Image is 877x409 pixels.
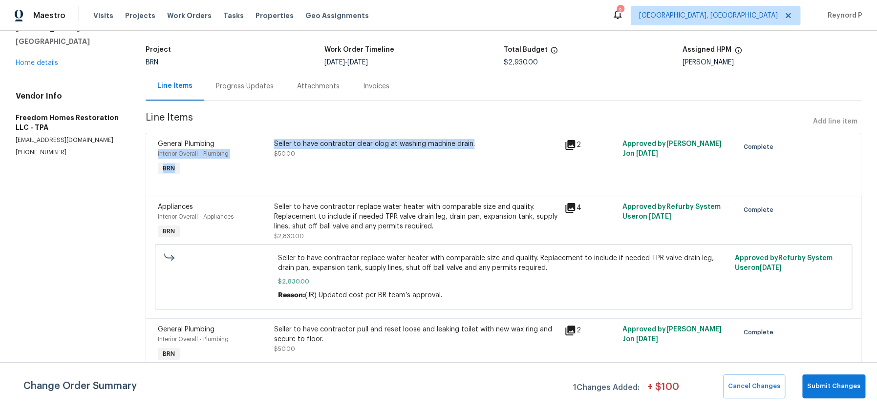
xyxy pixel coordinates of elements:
[274,346,295,352] span: $50.00
[305,11,369,20] span: Geo Assignments
[744,327,777,337] span: Complete
[617,6,623,16] div: 2
[93,11,113,20] span: Visits
[16,91,122,101] h4: Vendor Info
[622,326,721,343] span: Approved by [PERSON_NAME] J on
[728,381,780,392] span: Cancel Changes
[23,374,137,398] span: Change Order Summary
[636,336,658,343] span: [DATE]
[683,46,731,53] h5: Assigned HPM
[564,325,617,336] div: 2
[159,164,179,173] span: BRN
[125,11,155,20] span: Projects
[802,374,865,398] button: Submit Changes
[33,11,65,20] span: Maestro
[158,336,229,342] span: Interior Overall - Plumbing
[216,82,274,91] div: Progress Updates
[159,349,179,359] span: BRN
[723,374,785,398] button: Cancel Changes
[158,326,214,333] span: General Plumbing
[744,142,777,152] span: Complete
[363,82,389,91] div: Invoices
[636,150,658,157] span: [DATE]
[305,292,442,299] span: (JR) Updated cost per BR team’s approval.
[347,59,368,66] span: [DATE]
[158,151,229,157] span: Interior Overall - Plumbing
[274,151,295,157] span: $50.00
[256,11,294,20] span: Properties
[223,12,244,19] span: Tasks
[159,226,179,236] span: BRN
[759,265,781,271] span: [DATE]
[824,11,862,20] span: Reynord P
[622,204,720,220] span: Approved by Refurby System User on
[274,325,558,344] div: Seller to have contractor pull and reset loose and leaking toilet with new wax ring and secure to...
[274,233,303,239] span: $2,830.00
[16,37,122,46] h5: [GEOGRAPHIC_DATA]
[274,139,558,149] div: Seller to have contractor clear clog at washing machine drain.
[734,46,742,59] span: The hpm assigned to this work order.
[324,59,368,66] span: -
[157,81,193,91] div: Line Items
[146,46,171,53] h5: Project
[649,213,671,220] span: [DATE]
[278,253,728,273] span: Seller to have contractor replace water heater with comparable size and quality. Replacement to i...
[564,139,617,151] div: 2
[297,82,340,91] div: Attachments
[573,378,640,398] span: 1 Changes Added:
[16,148,122,157] p: [PHONE_NUMBER]
[324,46,394,53] h5: Work Order Timeline
[639,11,778,20] span: [GEOGRAPHIC_DATA], [GEOGRAPHIC_DATA]
[16,136,122,144] p: [EMAIL_ADDRESS][DOMAIN_NAME]
[146,59,158,66] span: BRN
[324,59,345,66] span: [DATE]
[274,202,558,231] div: Seller to have contractor replace water heater with comparable size and quality. Replacement to i...
[622,141,721,157] span: Approved by [PERSON_NAME] J on
[167,11,212,20] span: Work Orders
[503,59,537,66] span: $2,930.00
[744,205,777,215] span: Complete
[278,292,305,299] span: Reason:
[158,214,234,220] span: Interior Overall - Appliances
[683,59,861,66] div: [PERSON_NAME]
[647,382,679,398] span: + $ 100
[158,204,193,210] span: Appliances
[564,202,617,214] div: 4
[16,60,58,66] a: Home details
[278,277,728,286] span: $2,830.00
[807,381,860,392] span: Submit Changes
[550,46,558,59] span: The total cost of line items that have been proposed by Opendoor. This sum includes line items th...
[734,255,832,271] span: Approved by Refurby System User on
[503,46,547,53] h5: Total Budget
[16,113,122,132] h5: Freedom Homes Restoration LLC - TPA
[158,141,214,147] span: General Plumbing
[146,113,809,131] span: Line Items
